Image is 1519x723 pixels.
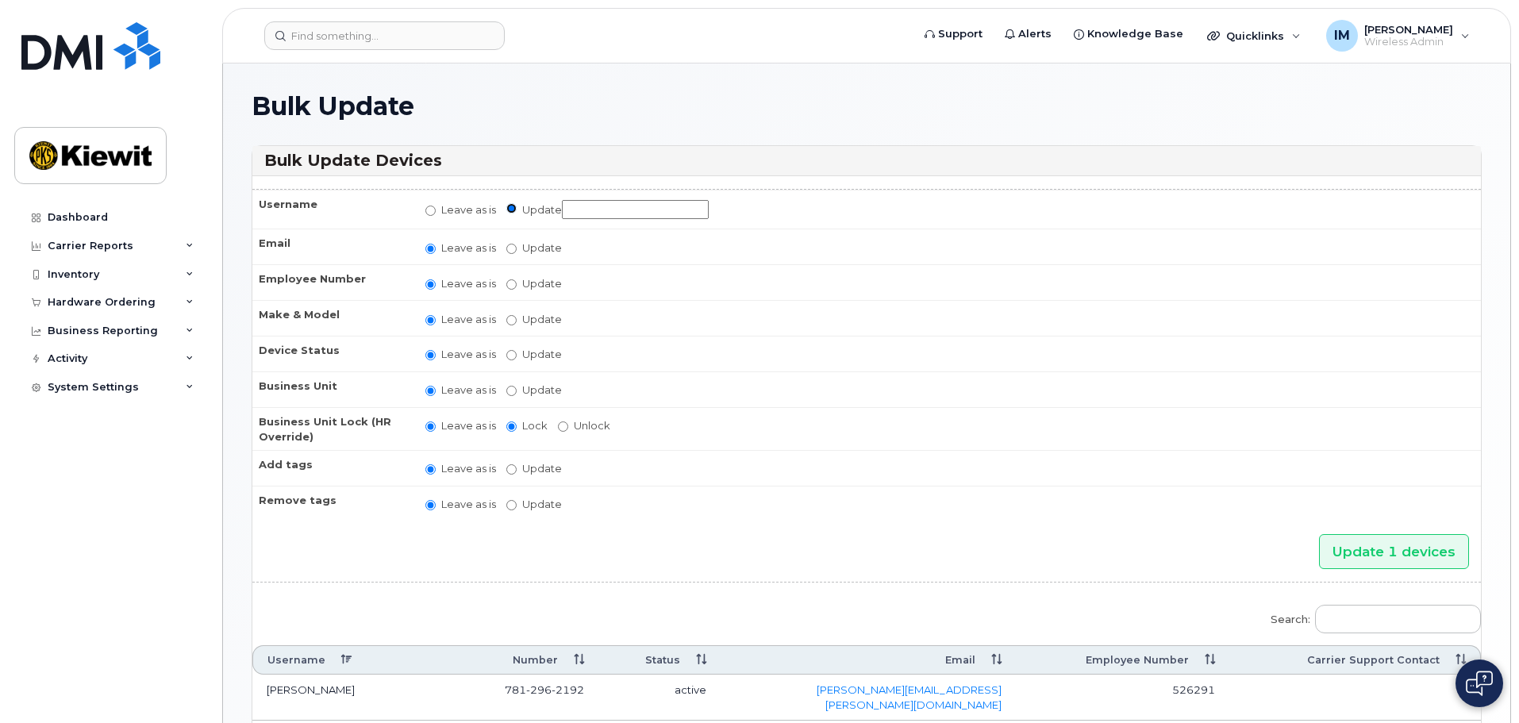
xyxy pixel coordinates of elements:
[425,497,496,512] label: Leave as is
[252,371,411,407] th: Business Unit
[252,407,411,450] th: Business Unit Lock (HR Override)
[506,464,517,475] input: Update
[252,92,1482,120] h1: Bulk Update
[1229,645,1481,675] th: Carrier Support Contact: activate to sort column ascending
[252,450,411,486] th: Add tags
[506,200,709,220] label: Update
[506,497,562,512] label: Update
[526,683,552,696] span: 296
[506,383,562,398] label: Update
[598,645,721,675] th: Status: activate to sort column ascending
[425,244,436,254] input: Leave as is
[425,350,436,360] input: Leave as is
[506,315,517,325] input: Update
[1466,671,1493,696] img: Open chat
[506,350,517,360] input: Update
[264,150,1469,171] h3: Bulk Update Devices
[506,203,517,213] input: Update
[252,645,447,675] th: Username: activate to sort column descending
[506,312,562,327] label: Update
[506,386,517,396] input: Update
[447,645,598,675] th: Number: activate to sort column ascending
[817,683,1002,711] a: [PERSON_NAME][EMAIL_ADDRESS][PERSON_NAME][DOMAIN_NAME]
[506,418,548,433] label: Lock
[425,383,496,398] label: Leave as is
[506,500,517,510] input: Update
[425,279,436,290] input: Leave as is
[506,276,562,291] label: Update
[425,464,436,475] input: Leave as is
[252,229,411,264] th: Email
[1319,534,1469,570] input: Update 1 devices
[425,315,436,325] input: Leave as is
[598,675,721,721] td: active
[506,244,517,254] input: Update
[506,461,562,476] label: Update
[1315,605,1481,633] input: Search:
[1016,645,1229,675] th: Employee Number: activate to sort column ascending
[506,240,562,256] label: Update
[552,683,584,696] span: 2192
[721,645,1016,675] th: Email: activate to sort column ascending
[425,276,496,291] label: Leave as is
[425,418,496,433] label: Leave as is
[425,206,436,216] input: Leave as is
[558,418,610,433] label: Unlock
[252,336,411,371] th: Device Status
[425,312,496,327] label: Leave as is
[425,461,496,476] label: Leave as is
[425,202,496,217] label: Leave as is
[505,683,584,696] span: 781
[506,421,517,432] input: Lock
[252,486,411,521] th: Remove tags
[252,300,411,336] th: Make & Model
[425,386,436,396] input: Leave as is
[252,264,411,300] th: Employee Number
[252,675,447,721] td: [PERSON_NAME]
[1260,594,1481,639] label: Search:
[425,240,496,256] label: Leave as is
[252,190,411,229] th: Username
[425,500,436,510] input: Leave as is
[506,279,517,290] input: Update
[425,347,496,362] label: Leave as is
[1016,675,1229,721] td: 526291
[558,421,568,432] input: Unlock
[425,421,436,432] input: Leave as is
[562,200,709,220] input: Update
[506,347,562,362] label: Update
